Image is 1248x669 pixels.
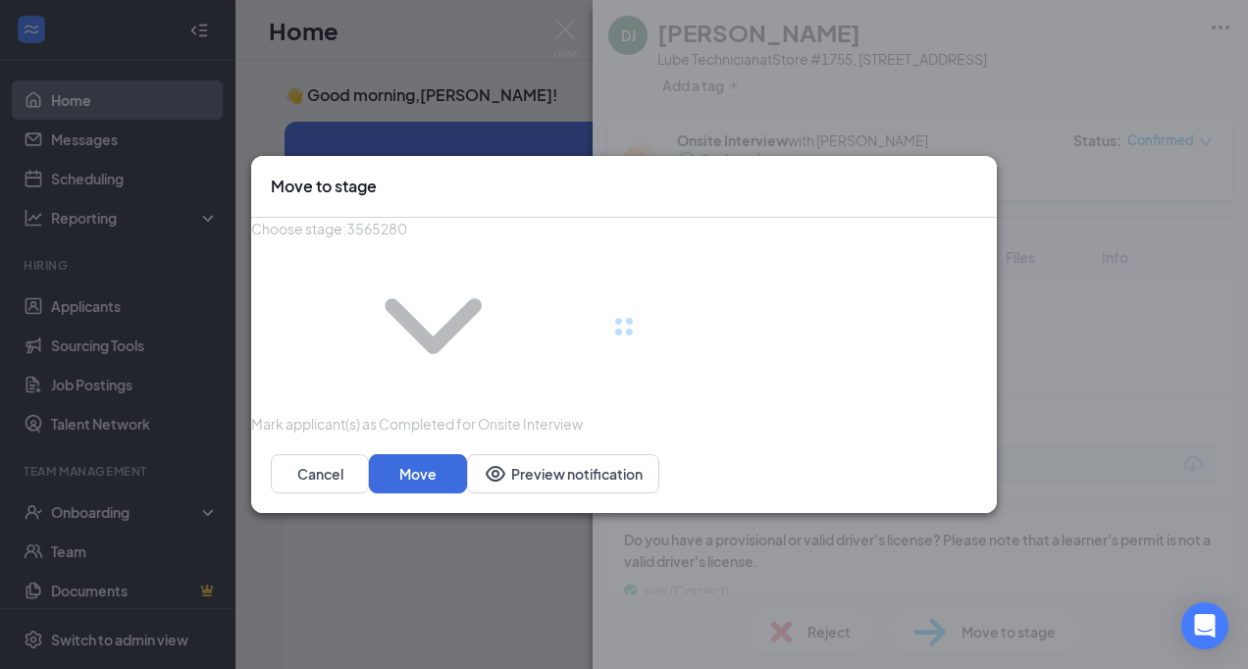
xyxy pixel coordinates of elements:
button: Cancel [271,454,369,493]
button: Move [369,454,467,493]
svg: Eye [484,462,507,486]
button: Preview notificationEye [467,454,659,493]
div: Open Intercom Messenger [1181,602,1228,649]
h3: Move to stage [271,176,377,197]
